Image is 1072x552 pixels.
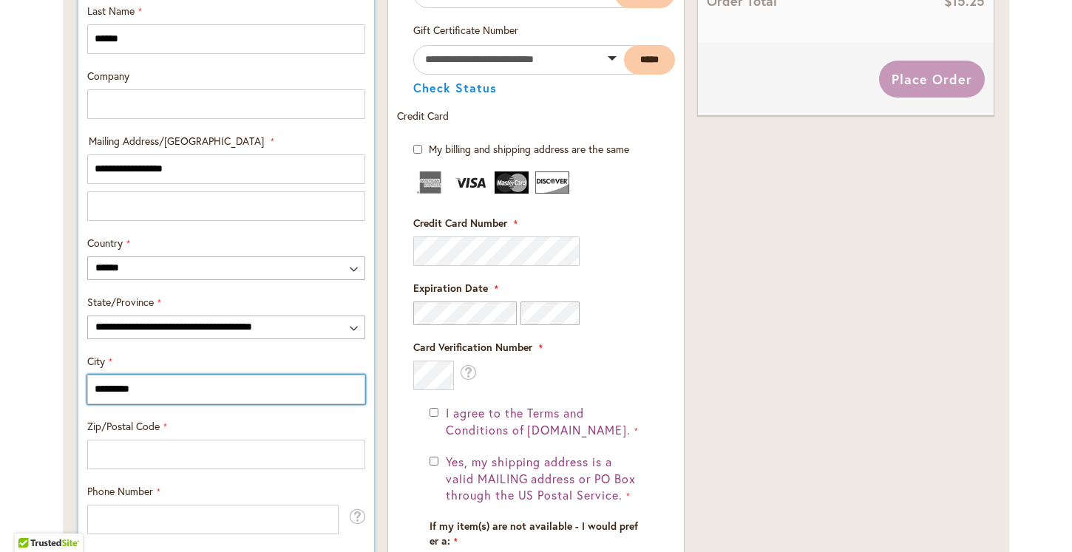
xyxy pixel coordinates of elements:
[446,454,636,503] span: Yes, my shipping address is a valid MAILING address or PO Box through the US Postal Service.
[535,171,569,194] img: Discover
[11,500,52,541] iframe: Launch Accessibility Center
[495,171,529,194] img: MasterCard
[446,405,631,437] span: I agree to the Terms and Conditions of [DOMAIN_NAME].
[87,4,135,18] span: Last Name
[430,519,638,548] span: If my item(s) are not available - I would prefer a:
[87,69,129,83] span: Company
[413,340,532,354] span: Card Verification Number
[413,23,518,37] span: Gift Certificate Number
[413,171,447,194] img: American Express
[397,109,449,123] span: Credit Card
[87,484,153,498] span: Phone Number
[413,216,507,230] span: Credit Card Number
[89,134,264,148] span: Mailing Address/[GEOGRAPHIC_DATA]
[87,236,123,250] span: Country
[429,142,629,156] span: My billing and shipping address are the same
[87,419,160,433] span: Zip/Postal Code
[454,171,488,194] img: Visa
[413,281,488,295] span: Expiration Date
[87,354,105,368] span: City
[87,295,154,309] span: State/Province
[413,82,497,94] button: Check Status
